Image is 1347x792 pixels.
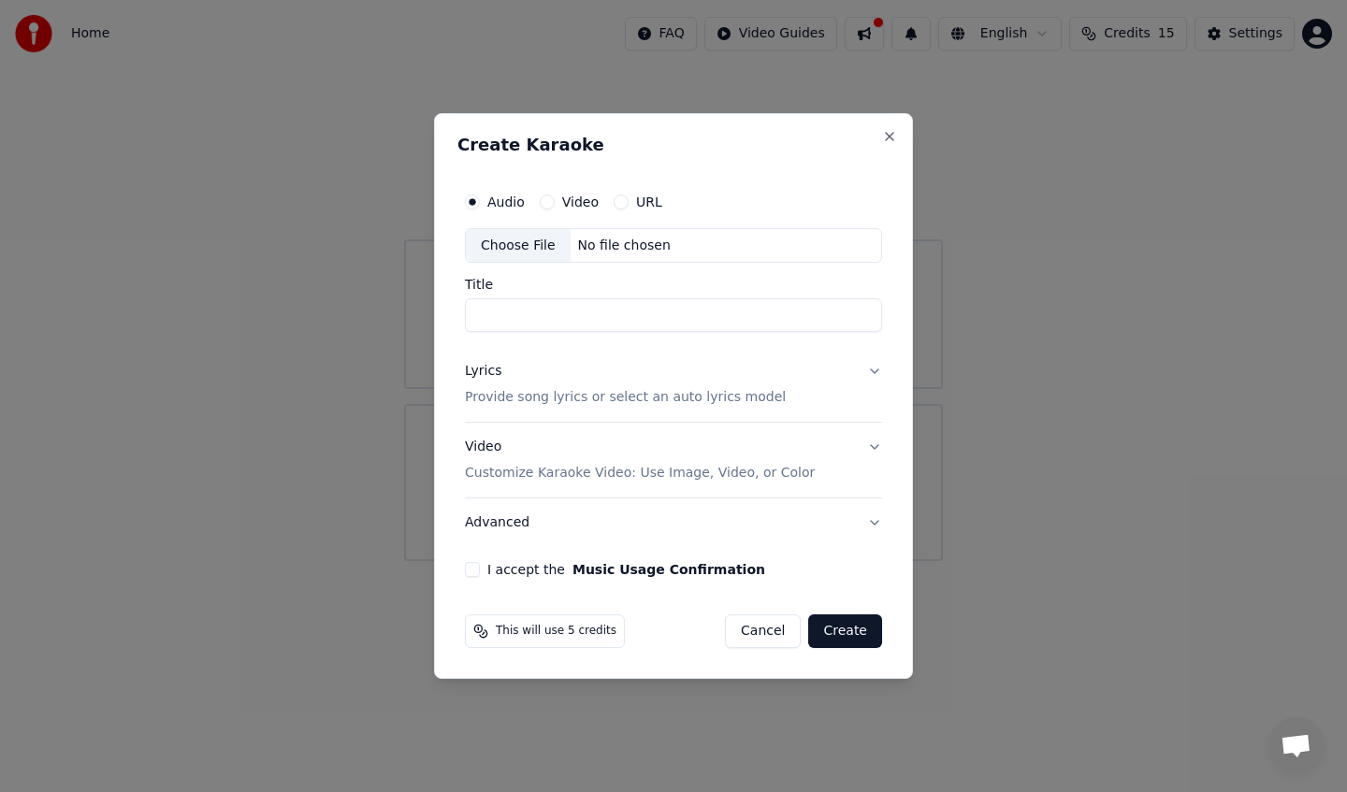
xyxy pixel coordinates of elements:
[465,363,501,382] div: Lyrics
[465,498,882,547] button: Advanced
[808,614,882,648] button: Create
[487,195,525,209] label: Audio
[465,279,882,292] label: Title
[571,237,678,255] div: No file chosen
[572,563,765,576] button: I accept the
[725,614,801,648] button: Cancel
[465,424,882,498] button: VideoCustomize Karaoke Video: Use Image, Video, or Color
[496,624,616,639] span: This will use 5 credits
[562,195,599,209] label: Video
[465,464,815,482] p: Customize Karaoke Video: Use Image, Video, or Color
[465,348,882,423] button: LyricsProvide song lyrics or select an auto lyrics model
[487,563,765,576] label: I accept the
[465,439,815,483] div: Video
[636,195,662,209] label: URL
[465,389,786,408] p: Provide song lyrics or select an auto lyrics model
[457,137,890,153] h2: Create Karaoke
[466,229,571,263] div: Choose File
